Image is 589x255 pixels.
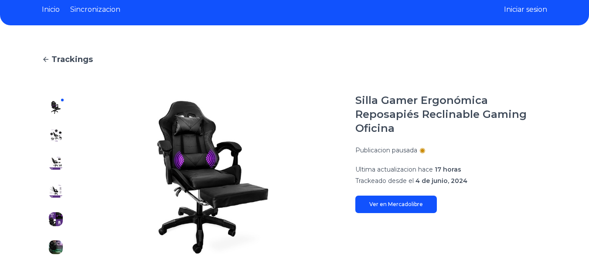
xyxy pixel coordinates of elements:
[49,212,63,226] img: Silla Gamer Ergonómica Reposapiés Reclinable Gaming Oficina
[355,165,433,173] span: Ultima actualizacion hace
[504,4,547,15] button: Iniciar sesion
[42,53,547,65] a: Trackings
[49,184,63,198] img: Silla Gamer Ergonómica Reposapiés Reclinable Gaming Oficina
[49,240,63,254] img: Silla Gamer Ergonómica Reposapiés Reclinable Gaming Oficina
[355,146,417,155] p: Publicacion pausada
[51,53,93,65] span: Trackings
[435,165,461,173] span: 17 horas
[355,196,437,213] a: Ver en Mercadolibre
[355,93,547,135] h1: Silla Gamer Ergonómica Reposapiés Reclinable Gaming Oficina
[49,128,63,142] img: Silla Gamer Ergonómica Reposapiés Reclinable Gaming Oficina
[42,4,60,15] a: Inicio
[415,177,467,185] span: 4 de junio, 2024
[49,156,63,170] img: Silla Gamer Ergonómica Reposapiés Reclinable Gaming Oficina
[70,4,120,15] a: Sincronizacion
[49,100,63,114] img: Silla Gamer Ergonómica Reposapiés Reclinable Gaming Oficina
[355,177,414,185] span: Trackeado desde el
